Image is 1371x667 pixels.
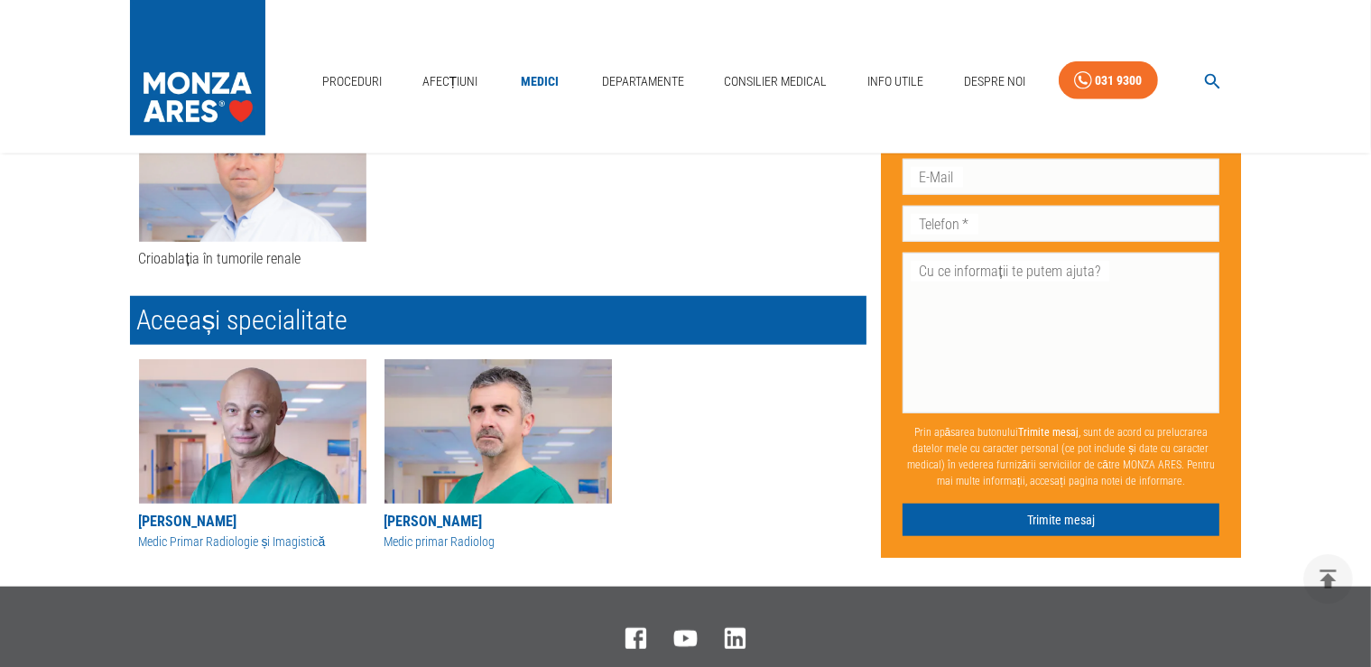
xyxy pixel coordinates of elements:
p: Prin apăsarea butonului , sunt de acord cu prelucrarea datelor mele cu caracter personal (ce pot ... [903,417,1220,496]
a: Departamente [595,63,691,100]
a: Afecțiuni [415,63,486,100]
a: Despre Noi [957,63,1033,100]
button: Trimite mesaj [903,504,1220,537]
img: Dr. Lucian Margean [139,359,366,504]
a: [PERSON_NAME]Medic primar Radiolog [384,359,612,551]
div: [PERSON_NAME] [384,511,612,533]
img: Crioablația în tumorile renale [139,97,366,242]
h2: Aceeași specialitate [130,296,866,345]
div: Medic primar Radiolog [384,533,612,551]
div: 031 9300 [1096,69,1143,92]
b: Trimite mesaj [1018,426,1079,439]
a: Info Utile [860,63,931,100]
div: [PERSON_NAME] [139,511,366,533]
button: delete [1303,554,1353,604]
a: Medici [511,63,569,100]
a: [PERSON_NAME]Medic Primar Radiologie și Imagistică [139,359,366,551]
div: Crioablația în tumorile renale [139,249,366,268]
div: Medic Primar Radiologie și Imagistică [139,533,366,551]
a: Crioablația în tumorile renale [139,97,366,268]
a: Proceduri [315,63,389,100]
a: Consilier Medical [717,63,834,100]
a: 031 9300 [1059,61,1158,100]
